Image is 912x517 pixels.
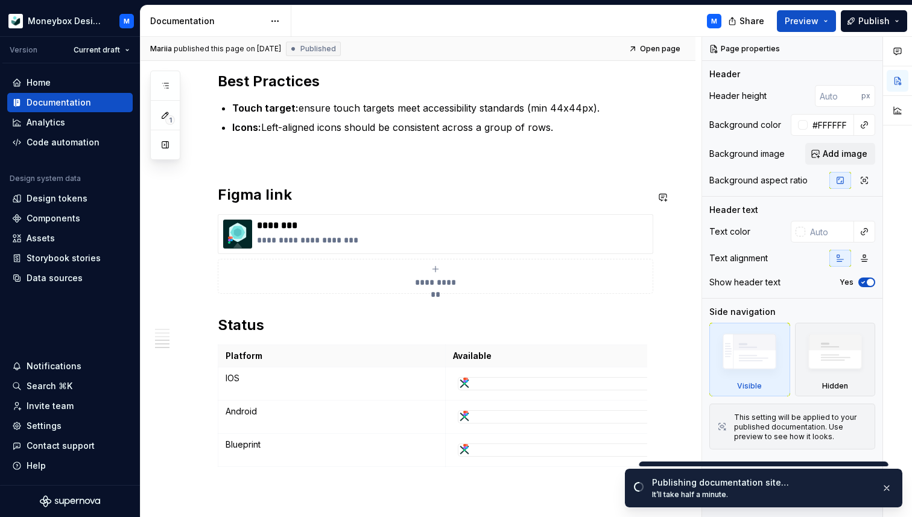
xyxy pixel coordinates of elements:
a: Assets [7,229,133,248]
div: Notifications [27,360,81,372]
button: Current draft [68,42,135,59]
div: Documentation [150,15,264,27]
div: Background image [709,148,785,160]
div: Publishing documentation site… [652,477,872,489]
div: Background color [709,119,781,131]
div: Home [27,77,51,89]
a: Settings [7,416,133,436]
strong: Touch target: [232,102,299,114]
button: Help [7,456,133,475]
img: 6ee27716-7f06-4faa-9dce-c56ad0767bc8.png [458,378,470,390]
button: Notifications [7,357,133,376]
div: Show header text [709,276,781,288]
div: Code automation [27,136,100,148]
a: Open page [625,40,686,57]
button: Moneybox Design SystemM [2,8,138,34]
button: Contact support [7,436,133,455]
div: Background aspect ratio [709,174,808,186]
a: Design tokens [7,189,133,208]
button: Publish [841,10,907,32]
div: Side navigation [709,306,776,318]
div: Text color [709,226,750,238]
a: Analytics [7,113,133,132]
h2: Status [218,316,647,335]
div: Search ⌘K [27,380,72,392]
input: Auto [808,114,854,136]
div: Data sources [27,272,83,284]
div: Design system data [10,174,81,183]
input: Auto [805,221,854,243]
div: published this page on [DATE] [174,44,281,54]
strong: Icons: [232,121,261,133]
a: Home [7,73,133,92]
div: Storybook stories [27,252,101,264]
div: Settings [27,420,62,432]
p: ensure touch targets meet accessibility standards (min 44x44px). [232,101,647,115]
button: Add image [805,143,875,165]
button: Search ⌘K [7,376,133,396]
img: 9de6ca4a-8ec4-4eed-b9a2-3d312393a40a.png [8,14,23,28]
a: Invite team [7,396,133,416]
a: Storybook stories [7,249,133,268]
span: Mariia [150,44,172,54]
span: Add image [823,148,867,160]
button: Preview [777,10,836,32]
div: Hidden [795,323,876,396]
div: M [124,16,130,26]
span: Preview [785,15,819,27]
p: Android [226,405,438,417]
img: 6ee27716-7f06-4faa-9dce-c56ad0767bc8.png [458,444,470,456]
button: Share [722,10,772,32]
div: Contact support [27,440,95,452]
div: Design tokens [27,192,87,205]
div: Text alignment [709,252,768,264]
a: Components [7,209,133,228]
p: Left-aligned icons should be consistent across a group of rows. [232,120,647,135]
span: Open page [640,44,680,54]
div: It’ll take half a minute. [652,490,872,500]
p: px [861,91,870,101]
div: Header [709,68,740,80]
div: M [711,16,717,26]
a: Documentation [7,93,133,112]
div: Visible [709,323,790,396]
p: Available [453,350,666,362]
div: Documentation [27,97,91,109]
div: Visible [737,381,762,391]
strong: Best Practices [218,72,320,90]
a: Code automation [7,133,133,152]
div: This setting will be applied to your published documentation. Use preview to see how it looks. [734,413,867,442]
svg: Supernova Logo [40,495,100,507]
p: Platform [226,350,438,362]
img: 6ee27716-7f06-4faa-9dce-c56ad0767bc8.png [458,411,470,423]
span: Published [300,44,336,54]
div: Header height [709,90,767,102]
div: Moneybox Design System [28,15,105,27]
p: IOS [226,372,438,384]
img: 73f61c56-04b5-46e3-bf63-24dadcf5f87c.png [223,220,252,249]
div: Invite team [27,400,74,412]
p: Blueprint [226,439,438,451]
div: Help [27,460,46,472]
a: Data sources [7,268,133,288]
span: Current draft [74,45,120,55]
span: Share [739,15,764,27]
div: Analytics [27,116,65,128]
div: Header text [709,204,758,216]
h2: Figma link [218,185,647,205]
div: Components [27,212,80,224]
div: Version [10,45,37,55]
span: 1 [165,115,175,125]
div: Assets [27,232,55,244]
div: Hidden [822,381,848,391]
input: Auto [815,85,861,107]
label: Yes [840,278,853,287]
span: Publish [858,15,890,27]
